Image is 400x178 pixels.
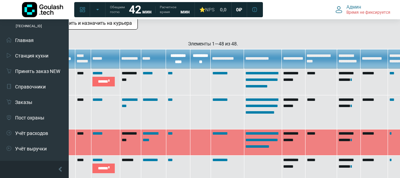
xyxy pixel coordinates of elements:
span: Время не фиксируется [346,10,390,15]
a: Обещаем гостю 42 мин Расчетное время мин [106,3,194,16]
strong: 42 [129,3,141,16]
span: ₽ [239,7,242,13]
span: мин [180,9,190,14]
a: ⭐NPS 0,0 [195,3,231,16]
span: 0 [236,7,239,13]
span: Обещаем гостю [110,5,125,14]
span: Админ [346,4,361,10]
span: NPS [205,7,214,12]
span: мин [142,9,152,14]
span: 0,0 [220,7,226,13]
img: Логотип компании Goulash.tech [22,2,63,17]
span: Расчетное время [160,5,176,14]
div: ⭐ [199,7,214,13]
button: Пробить и назначить на курьера [52,17,138,30]
button: Админ Время не фиксируется [331,2,395,17]
a: 0 ₽ [232,3,246,16]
